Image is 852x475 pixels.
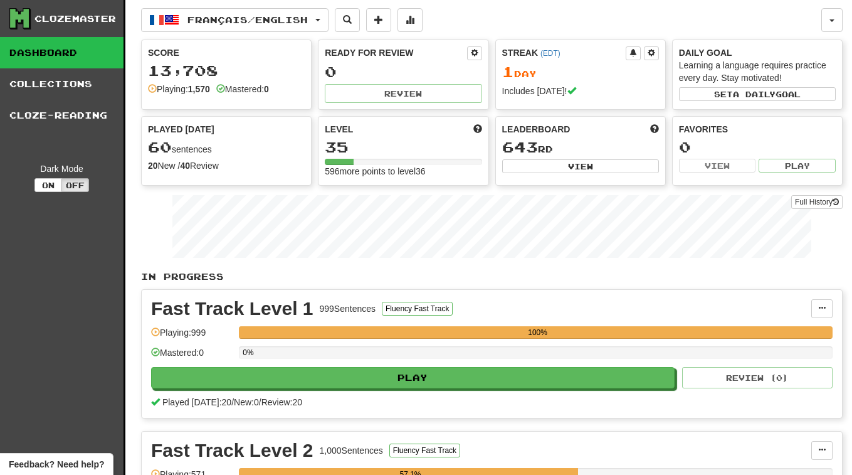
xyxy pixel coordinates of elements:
div: rd [502,139,659,156]
div: New / Review [148,159,305,172]
strong: 40 [180,161,190,171]
span: Played [DATE] [148,123,214,136]
span: New: 0 [234,397,259,407]
span: Level [325,123,353,136]
button: On [34,178,62,192]
span: Français / English [187,14,308,25]
span: 60 [148,138,172,156]
span: Leaderboard [502,123,571,136]
div: 0 [325,64,481,80]
button: Off [61,178,89,192]
div: 0 [679,139,836,155]
span: 643 [502,138,538,156]
span: / [231,397,234,407]
div: Mastered: [216,83,269,95]
div: Streak [502,46,626,59]
div: Favorites [679,123,836,136]
button: Fluency Fast Track [389,444,460,457]
strong: 1,570 [188,84,210,94]
button: Play [759,159,836,173]
div: Playing: 999 [151,326,233,347]
div: Clozemaster [34,13,116,25]
strong: 20 [148,161,158,171]
span: / [259,397,261,407]
div: 100% [243,326,833,339]
span: Review: 20 [261,397,302,407]
div: Mastered: 0 [151,346,233,367]
button: View [502,159,659,173]
div: 999 Sentences [320,302,376,315]
a: (EDT) [540,49,560,58]
div: 596 more points to level 36 [325,165,481,178]
button: Search sentences [335,8,360,32]
button: View [679,159,756,173]
div: sentences [148,139,305,156]
div: Fast Track Level 1 [151,299,313,318]
span: This week in points, UTC [650,123,659,136]
button: Review (0) [682,367,833,388]
button: Seta dailygoal [679,87,836,101]
button: Add sentence to collection [366,8,391,32]
strong: 0 [264,84,269,94]
span: 1 [502,63,514,80]
button: Fluency Fast Track [382,302,453,316]
span: Open feedback widget [9,458,104,471]
div: Ready for Review [325,46,466,59]
div: Score [148,46,305,59]
div: Fast Track Level 2 [151,441,313,460]
button: Review [325,84,481,103]
a: Full History [791,195,843,209]
div: Playing: [148,83,210,95]
div: Day [502,64,659,80]
span: Played [DATE]: 20 [162,397,231,407]
div: Dark Mode [9,163,114,175]
div: Learning a language requires practice every day. Stay motivated! [679,59,836,84]
div: 35 [325,139,481,155]
button: Français/English [141,8,329,32]
span: a daily [733,90,776,99]
span: Score more points to level up [473,123,482,136]
div: 13,708 [148,63,305,78]
button: More stats [397,8,423,32]
div: Includes [DATE]! [502,85,659,97]
button: Play [151,367,675,388]
div: Daily Goal [679,46,836,59]
p: In Progress [141,270,843,283]
div: 1,000 Sentences [320,444,383,457]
